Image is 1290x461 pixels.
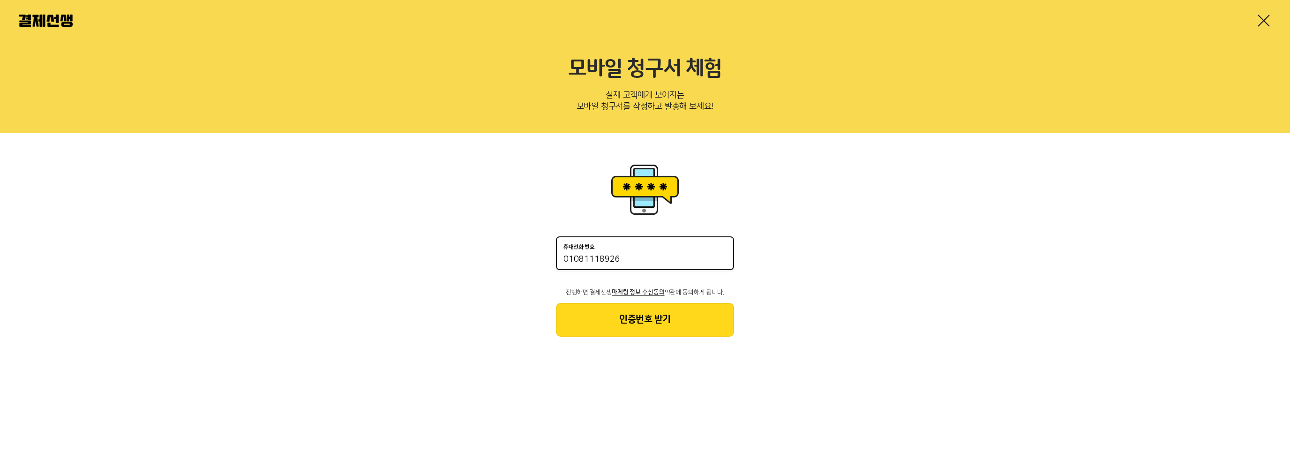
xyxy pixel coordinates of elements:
[19,87,1271,118] p: 실제 고객에게 보여지는 모바일 청구서를 작성하고 발송해 보세요!
[612,289,664,295] span: 마케팅 정보 수신동의
[556,289,734,295] p: 진행하면 결제선생 약관에 동의하게 됩니다.
[563,244,595,250] p: 휴대전화 번호
[607,161,682,218] img: 휴대폰인증 이미지
[19,15,73,27] img: 결제선생
[563,254,727,265] input: 휴대전화 번호
[19,56,1271,82] h2: 모바일 청구서 체험
[556,303,734,337] button: 인증번호 받기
